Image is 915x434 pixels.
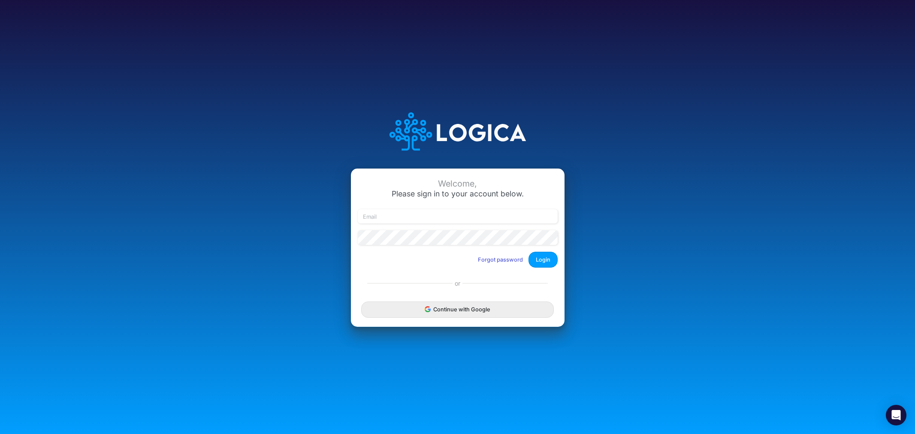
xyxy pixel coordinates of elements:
[392,189,524,198] span: Please sign in to your account below.
[472,253,528,267] button: Forgot password
[358,179,558,189] div: Welcome,
[886,405,906,425] div: Open Intercom Messenger
[528,252,558,268] button: Login
[361,301,553,317] button: Continue with Google
[358,209,558,224] input: Email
